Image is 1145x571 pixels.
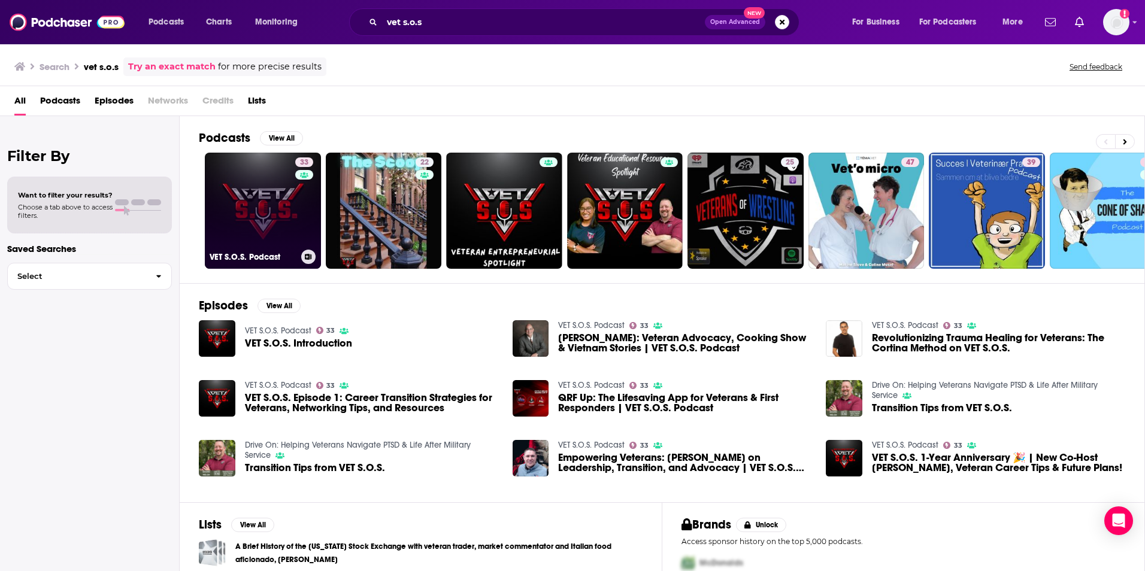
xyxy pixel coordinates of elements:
a: VET S.O.S. Episode 1: Career Transition Strategies for Veterans, Networking Tips, and Resources [199,380,235,417]
span: 33 [954,443,962,448]
span: Podcasts [149,14,184,31]
h3: vet s.o.s [84,61,119,72]
a: Try an exact match [128,60,216,74]
button: Show profile menu [1103,9,1129,35]
span: 33 [640,323,649,329]
p: Access sponsor history on the top 5,000 podcasts. [681,537,1125,546]
button: Send feedback [1066,62,1126,72]
span: for more precise results [218,60,322,74]
a: VET S.O.S. Podcast [245,380,311,390]
button: Select [7,263,172,290]
a: 33 [295,157,313,167]
a: 39 [929,153,1045,269]
button: View All [258,299,301,313]
a: Wayne Soares: Veteran Advocacy, Cooking Show & Vietnam Stories | VET S.O.S. Podcast [558,333,811,353]
img: VET S.O.S. 1-Year Anniversary 🎉 | New Co-Host Eric Brew, Veteran Career Tips & Future Plans! [826,440,862,476]
img: Transition Tips from VET S.O.S. [199,440,235,476]
span: Monitoring [255,14,298,31]
a: Episodes [95,91,134,116]
p: Saved Searches [7,243,172,254]
h2: Brands [681,517,731,532]
a: VET S.O.S. Podcast [872,320,938,330]
button: open menu [911,13,994,32]
span: Open Advanced [710,19,760,25]
a: 22 [326,153,442,269]
a: Lists [248,91,266,116]
a: Show notifications dropdown [1040,12,1061,32]
a: Wayne Soares: Veteran Advocacy, Cooking Show & Vietnam Stories | VET S.O.S. Podcast [513,320,549,357]
a: VET S.O.S. Podcast [558,440,625,450]
span: 33 [954,323,962,329]
a: Revolutionizing Trauma Healing for Veterans: The Cortina Method on VET S.O.S. [872,333,1125,353]
a: 33 [943,322,962,329]
a: All [14,91,26,116]
span: Networks [148,91,188,116]
a: 33 [629,442,649,449]
a: 47 [901,157,919,167]
span: McDonalds [699,558,743,568]
span: 33 [640,383,649,388]
img: Revolutionizing Trauma Healing for Veterans: The Cortina Method on VET S.O.S. [826,320,862,357]
a: 33 [316,382,335,389]
div: Open Intercom Messenger [1104,506,1133,535]
span: Select [8,272,146,280]
a: 33 [629,382,649,389]
span: 22 [420,157,429,169]
span: 39 [1027,157,1035,169]
a: Transition Tips from VET S.O.S. [245,463,385,473]
img: Transition Tips from VET S.O.S. [826,380,862,417]
h2: Podcasts [199,130,250,145]
a: 33 [943,442,962,449]
span: More [1002,14,1023,31]
span: 33 [300,157,308,169]
span: Logged in as ccristobal [1103,9,1129,35]
span: For Business [852,14,899,31]
span: 33 [326,328,335,333]
span: 47 [906,157,914,169]
a: 22 [416,157,434,167]
span: 33 [326,383,335,388]
a: Transition Tips from VET S.O.S. [872,403,1012,413]
a: Drive On: Helping Veterans Navigate PTSD & Life After Military Service [245,440,471,460]
a: 25 [781,157,799,167]
img: VET S.O.S. Introduction [199,320,235,357]
a: 25 [687,153,804,269]
span: VET S.O.S. 1-Year Anniversary 🎉 | New Co-Host [PERSON_NAME], Veteran Career Tips & Future Plans! [872,452,1125,473]
div: Search podcasts, credits, & more... [361,8,811,36]
h2: Episodes [199,298,248,313]
span: Charts [206,14,232,31]
a: VET S.O.S. Podcast [558,320,625,330]
span: For Podcasters [919,14,977,31]
a: Show notifications dropdown [1070,12,1089,32]
a: PodcastsView All [199,130,303,145]
img: QRF Up: The Lifesaving App for Veterans & First Responders | VET S.O.S. Podcast [513,380,549,417]
a: 39 [1022,157,1040,167]
button: View All [260,131,303,145]
h2: Filter By [7,147,172,165]
a: QRF Up: The Lifesaving App for Veterans & First Responders | VET S.O.S. Podcast [558,393,811,413]
a: VET S.O.S. Introduction [245,338,352,348]
a: A Brief History of the New York Stock Exchange with veteran trader, market commentator and Italia... [199,539,226,566]
span: Credits [202,91,234,116]
a: 33 [629,322,649,329]
span: New [744,7,765,19]
svg: Add a profile image [1120,9,1129,19]
a: A Brief History of the [US_STATE] Stock Exchange with veteran trader, market commentator and Ital... [235,540,643,566]
a: ListsView All [199,517,274,532]
a: 33 [316,327,335,334]
img: Podchaser - Follow, Share and Rate Podcasts [10,11,125,34]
